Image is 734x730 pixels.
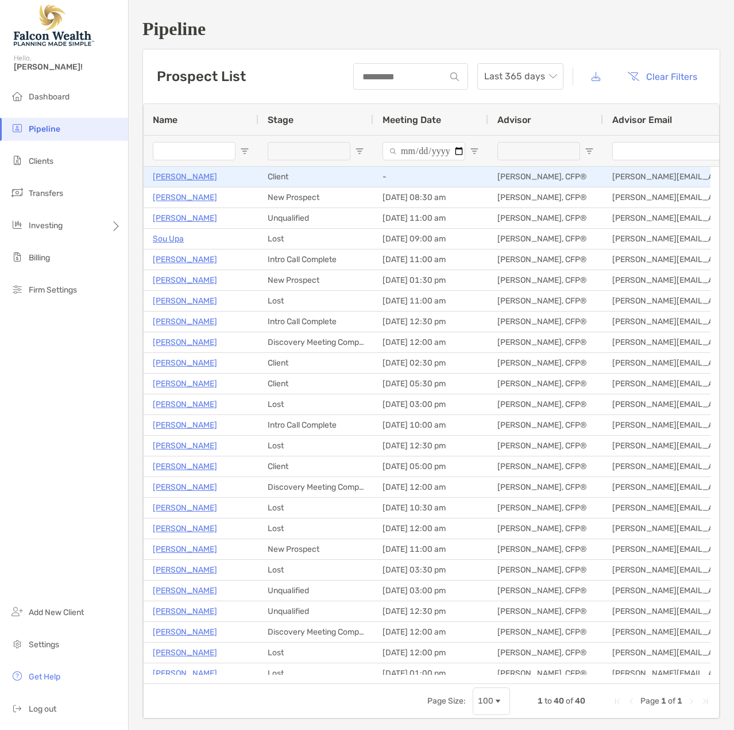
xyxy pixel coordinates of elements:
[373,663,488,683] div: [DATE] 01:00 pm
[373,539,488,559] div: [DATE] 11:00 am
[153,335,217,349] a: [PERSON_NAME]
[153,294,217,308] a: [PERSON_NAME]
[258,622,373,642] div: Discovery Meeting Complete
[661,696,666,706] span: 1
[153,418,217,432] p: [PERSON_NAME]
[488,539,603,559] div: [PERSON_NAME], CFP®
[258,539,373,559] div: New Prospect
[153,114,177,125] span: Name
[153,356,217,370] p: [PERSON_NAME]
[612,114,672,125] span: Advisor Email
[640,696,659,706] span: Page
[258,601,373,621] div: Unqualified
[488,374,603,394] div: [PERSON_NAME], CFP®
[10,637,24,651] img: settings icon
[488,601,603,621] div: [PERSON_NAME], CFP®
[488,456,603,477] div: [PERSON_NAME], CFP®
[29,672,60,682] span: Get Help
[258,270,373,290] div: New Prospect
[373,643,488,663] div: [DATE] 12:00 pm
[373,312,488,332] div: [DATE] 12:30 pm
[153,252,217,267] a: [PERSON_NAME]
[153,459,217,474] a: [PERSON_NAME]
[687,697,696,706] div: Next Page
[153,190,217,205] p: [PERSON_NAME]
[470,147,479,156] button: Open Filter Menu
[258,560,373,580] div: Lost
[373,477,488,497] div: [DATE] 12:00 am
[701,697,710,706] div: Last Page
[153,273,217,287] a: [PERSON_NAME]
[383,142,465,160] input: Meeting Date Filter Input
[613,697,622,706] div: First Page
[153,646,217,660] p: [PERSON_NAME]
[29,189,63,198] span: Transfers
[488,187,603,208] div: [PERSON_NAME], CFP®
[153,142,235,160] input: Name Filter Input
[619,64,706,89] button: Clear Filters
[258,643,373,663] div: Lost
[153,232,184,246] a: Sou Upa
[153,563,217,577] a: [PERSON_NAME]
[10,186,24,199] img: transfers icon
[153,521,217,536] a: [PERSON_NAME]
[258,415,373,435] div: Intro Call Complete
[258,436,373,456] div: Lost
[258,581,373,601] div: Unqualified
[258,663,373,683] div: Lost
[258,498,373,518] div: Lost
[153,211,217,225] p: [PERSON_NAME]
[373,249,488,270] div: [DATE] 11:00 am
[373,374,488,394] div: [DATE] 05:30 pm
[497,114,531,125] span: Advisor
[153,666,217,681] a: [PERSON_NAME]
[258,249,373,270] div: Intro Call Complete
[427,696,466,706] div: Page Size:
[383,114,441,125] span: Meeting Date
[153,501,217,515] a: [PERSON_NAME]
[157,68,246,84] h3: Prospect List
[373,436,488,456] div: [DATE] 12:30 pm
[373,208,488,228] div: [DATE] 11:00 am
[373,229,488,249] div: [DATE] 09:00 am
[373,270,488,290] div: [DATE] 01:30 pm
[488,415,603,435] div: [PERSON_NAME], CFP®
[258,374,373,394] div: Client
[373,560,488,580] div: [DATE] 03:30 pm
[488,270,603,290] div: [PERSON_NAME], CFP®
[14,62,121,72] span: [PERSON_NAME]!
[488,643,603,663] div: [PERSON_NAME], CFP®
[153,542,217,556] a: [PERSON_NAME]
[585,147,594,156] button: Open Filter Menu
[575,696,585,706] span: 40
[488,477,603,497] div: [PERSON_NAME], CFP®
[488,581,603,601] div: [PERSON_NAME], CFP®
[488,436,603,456] div: [PERSON_NAME], CFP®
[153,397,217,412] p: [PERSON_NAME]
[153,376,217,391] a: [PERSON_NAME]
[258,229,373,249] div: Lost
[258,167,373,187] div: Client
[153,314,217,329] p: [PERSON_NAME]
[488,291,603,311] div: [PERSON_NAME], CFP®
[488,518,603,539] div: [PERSON_NAME], CFP®
[258,518,373,539] div: Lost
[484,64,557,89] span: Last 365 days
[153,625,217,639] p: [PERSON_NAME]
[10,89,24,103] img: dashboard icon
[373,498,488,518] div: [DATE] 10:30 am
[373,187,488,208] div: [DATE] 08:30 am
[488,312,603,332] div: [PERSON_NAME], CFP®
[10,153,24,167] img: clients icon
[153,439,217,453] a: [PERSON_NAME]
